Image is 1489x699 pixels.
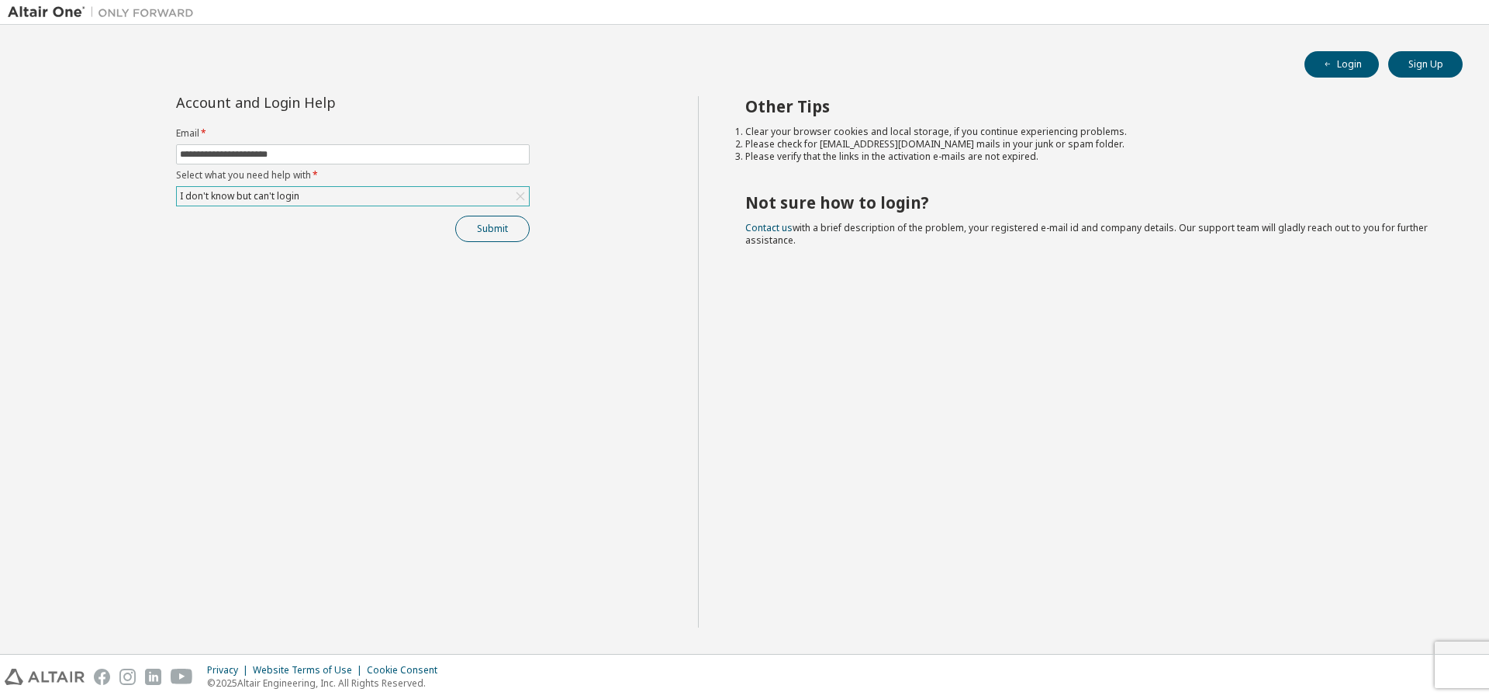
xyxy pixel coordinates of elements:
[207,664,253,677] div: Privacy
[1304,51,1379,78] button: Login
[178,188,302,205] div: I don't know but can't login
[745,192,1435,213] h2: Not sure how to login?
[176,96,459,109] div: Account and Login Help
[455,216,530,242] button: Submit
[207,677,447,690] p: © 2025 Altair Engineering, Inc. All Rights Reserved.
[171,669,193,685] img: youtube.svg
[8,5,202,20] img: Altair One
[745,138,1435,151] li: Please check for [EMAIL_ADDRESS][DOMAIN_NAME] mails in your junk or spam folder.
[145,669,161,685] img: linkedin.svg
[177,187,529,206] div: I don't know but can't login
[176,169,530,182] label: Select what you need help with
[5,669,85,685] img: altair_logo.svg
[745,126,1435,138] li: Clear your browser cookies and local storage, if you continue experiencing problems.
[745,221,1428,247] span: with a brief description of the problem, your registered e-mail id and company details. Our suppo...
[1388,51,1463,78] button: Sign Up
[367,664,447,677] div: Cookie Consent
[253,664,367,677] div: Website Terms of Use
[94,669,110,685] img: facebook.svg
[745,151,1435,163] li: Please verify that the links in the activation e-mails are not expired.
[745,96,1435,116] h2: Other Tips
[176,127,530,140] label: Email
[745,221,793,234] a: Contact us
[119,669,136,685] img: instagram.svg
